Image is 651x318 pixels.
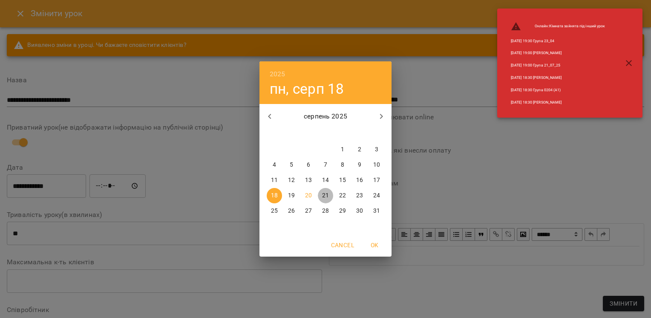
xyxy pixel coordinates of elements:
[318,129,333,138] span: чт
[290,161,293,169] p: 5
[373,161,380,169] p: 10
[504,96,612,109] li: [DATE] 18:30 [PERSON_NAME]
[504,72,612,84] li: [DATE] 18:30 [PERSON_NAME]
[356,191,363,200] p: 23
[267,157,282,173] button: 4
[352,173,367,188] button: 16
[373,191,380,200] p: 24
[267,129,282,138] span: пн
[270,80,344,98] button: пн, серп 18
[301,203,316,219] button: 27
[267,173,282,188] button: 11
[361,237,388,253] button: OK
[301,188,316,203] button: 20
[369,142,384,157] button: 3
[288,207,295,215] p: 26
[322,176,329,185] p: 14
[504,18,612,35] li: Онлайн : Кімната зайнята під інший урок
[335,142,350,157] button: 1
[267,188,282,203] button: 18
[307,161,310,169] p: 6
[369,157,384,173] button: 10
[301,173,316,188] button: 13
[504,35,612,47] li: [DATE] 19:30 Група 23_04
[352,157,367,173] button: 9
[339,207,346,215] p: 29
[288,191,295,200] p: 19
[341,161,344,169] p: 8
[322,191,329,200] p: 21
[322,207,329,215] p: 28
[504,47,612,59] li: [DATE] 19:00 [PERSON_NAME]
[318,173,333,188] button: 14
[341,145,344,154] p: 1
[339,191,346,200] p: 22
[369,173,384,188] button: 17
[504,59,612,72] li: [DATE] 19:00 Група 21_07_25
[288,176,295,185] p: 12
[335,173,350,188] button: 15
[375,145,378,154] p: 3
[369,203,384,219] button: 31
[284,129,299,138] span: вт
[271,176,278,185] p: 11
[301,129,316,138] span: ср
[324,161,327,169] p: 7
[305,191,312,200] p: 20
[335,129,350,138] span: пт
[318,203,333,219] button: 28
[352,142,367,157] button: 2
[301,157,316,173] button: 6
[267,203,282,219] button: 25
[284,173,299,188] button: 12
[331,240,354,250] span: Cancel
[271,207,278,215] p: 25
[369,129,384,138] span: нд
[318,188,333,203] button: 21
[369,188,384,203] button: 24
[273,161,276,169] p: 4
[270,68,285,80] button: 2025
[504,84,612,96] li: [DATE] 18:30 Група 0204 (А1)
[335,157,350,173] button: 8
[356,176,363,185] p: 16
[352,188,367,203] button: 23
[305,176,312,185] p: 13
[356,207,363,215] p: 30
[339,176,346,185] p: 15
[318,157,333,173] button: 7
[358,161,361,169] p: 9
[328,237,357,253] button: Cancel
[358,145,361,154] p: 2
[305,207,312,215] p: 27
[364,240,385,250] span: OK
[284,203,299,219] button: 26
[373,207,380,215] p: 31
[271,191,278,200] p: 18
[280,111,372,121] p: серпень 2025
[335,188,350,203] button: 22
[284,188,299,203] button: 19
[352,203,367,219] button: 30
[335,203,350,219] button: 29
[352,129,367,138] span: сб
[284,157,299,173] button: 5
[373,176,380,185] p: 17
